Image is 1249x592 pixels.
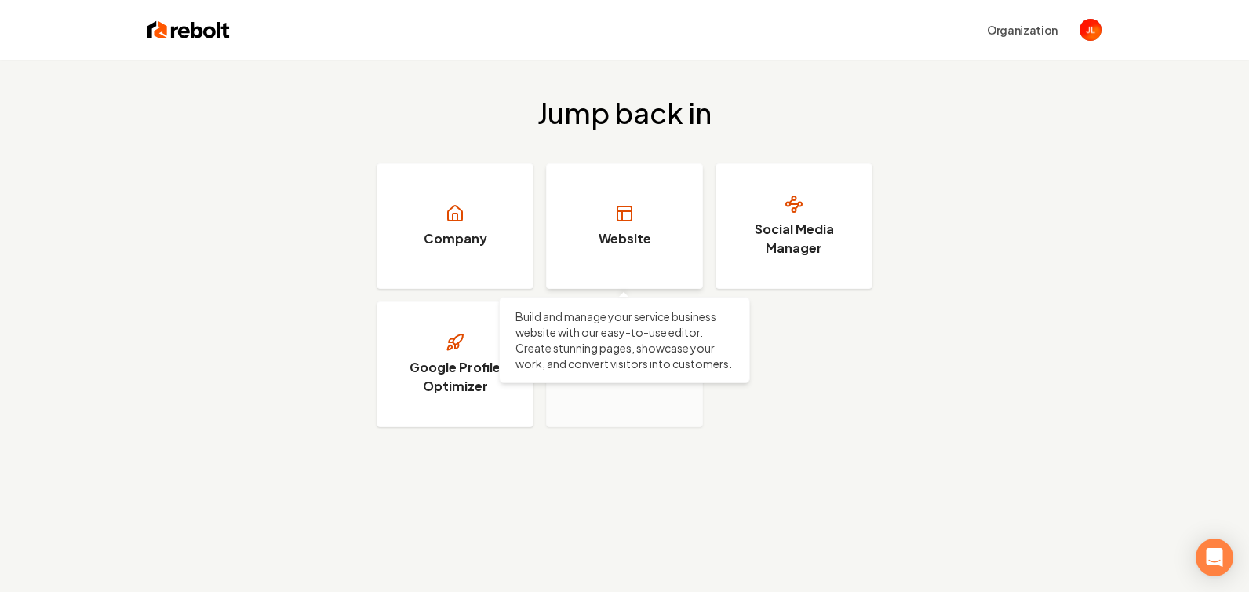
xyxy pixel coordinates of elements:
[377,163,533,289] a: Company
[537,97,712,129] h2: Jump back in
[599,229,651,248] h3: Website
[735,220,853,258] h3: Social Media Manager
[377,301,533,427] a: Google Profile Optimizer
[396,358,514,396] h3: Google Profile Optimizer
[147,19,230,41] img: Rebolt Logo
[1080,19,1102,41] button: Open user button
[546,163,703,289] a: Website
[424,229,487,248] h3: Company
[1080,19,1102,41] img: Jon Lysy
[716,163,872,289] a: Social Media Manager
[1196,539,1233,576] div: Open Intercom Messenger
[978,16,1067,44] button: Organization
[515,309,734,371] p: Build and manage your service business website with our easy-to-use editor. Create stunning pages...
